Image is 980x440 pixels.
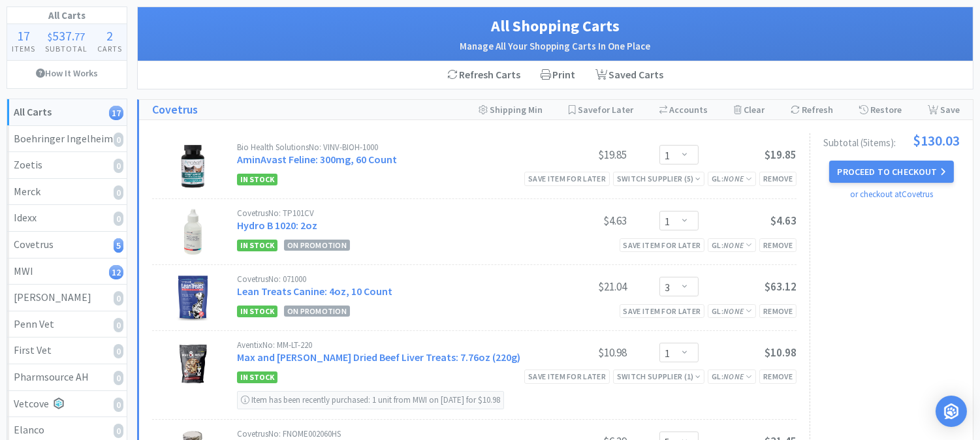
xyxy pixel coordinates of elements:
span: 17 [17,27,30,44]
i: None [723,306,744,316]
div: Shipping Min [479,100,543,119]
div: Idexx [14,210,120,227]
a: or checkout at Covetrus [850,189,933,200]
i: 0 [114,212,123,226]
div: Refresh Carts [437,61,531,89]
span: On Promotion [284,306,350,317]
div: [PERSON_NAME] [14,289,120,306]
a: Idexx0 [7,205,127,232]
span: $4.63 [770,213,797,228]
a: Covetrus [152,101,198,119]
div: Save item for later [524,172,610,185]
div: Aventix No: MM-LT-220 [237,341,529,349]
span: 77 [74,30,85,43]
div: $21.04 [529,279,627,294]
span: $63.12 [765,279,797,294]
i: None [723,174,744,183]
span: 537 [52,27,72,44]
span: $19.85 [765,148,797,162]
div: Save item for later [620,238,705,252]
div: Refresh [791,100,833,119]
h4: Subtotal [40,42,93,55]
span: $ [48,30,52,43]
a: Lean Treats Canine: 4oz, 10 Count [237,285,392,298]
div: Covetrus No: TP101CV [237,209,529,217]
a: Max and [PERSON_NAME] Dried Beef Liver Treats: 7.76oz (220g) [237,351,520,364]
div: Open Intercom Messenger [936,396,967,427]
div: Accounts [659,100,708,119]
h2: Manage All Your Shopping Carts In One Place [151,39,960,54]
span: In Stock [237,371,277,383]
div: Print [531,61,586,89]
a: Pharmsource AH0 [7,364,127,391]
a: First Vet0 [7,338,127,364]
a: Zoetis0 [7,152,127,179]
span: Save for Later [578,104,633,116]
a: Boehringer Ingelheim0 [7,126,127,153]
a: MWI12 [7,259,127,285]
div: Vetcove [14,396,120,413]
span: In Stock [237,240,277,251]
i: 5 [114,238,123,253]
i: None [723,371,744,381]
div: Elanco [14,422,120,439]
h4: Carts [92,42,127,55]
span: In Stock [237,174,277,185]
div: Covetrus No: FNOME002060HS [237,430,529,438]
div: Merck [14,183,120,200]
i: 0 [114,159,123,173]
span: GL: [712,174,752,183]
span: $130.03 [913,133,960,148]
div: Remove [759,304,797,318]
span: GL: [712,240,752,250]
div: $19.85 [529,147,627,163]
img: 5ef1a1c0f6924c64b5042b9d2bb47f9d_545231.png [170,341,216,386]
img: dec5747cad6042789471a68aa383658f_37283.png [180,143,206,189]
div: Switch Supplier ( 5 ) [617,172,701,185]
span: 2 [106,27,113,44]
a: Saved Carts [586,61,674,89]
div: Covetrus [14,236,120,253]
a: How It Works [7,61,127,86]
div: Clear [734,100,765,119]
i: 0 [114,424,123,438]
div: Penn Vet [14,316,120,333]
div: Save [928,100,960,119]
div: Pharmsource AH [14,369,120,386]
a: AminAvast Feline: 300mg, 60 Count [237,153,397,166]
div: Zoetis [14,157,120,174]
h4: Items [7,42,40,55]
div: Restore [859,100,902,119]
a: Vetcove0 [7,391,127,418]
a: All Carts17 [7,99,127,126]
img: ed537a1d4e5e49509db04026153d78b2_29663.png [176,275,210,321]
i: 0 [114,344,123,358]
div: Boehringer Ingelheim [14,131,120,148]
a: Penn Vet0 [7,311,127,338]
strong: All Carts [14,105,52,118]
div: Remove [759,172,797,185]
div: Item has been recently purchased: 1 unit from MWI on [DATE] for $10.98 [237,391,504,409]
h1: All Shopping Carts [151,14,960,39]
i: 0 [114,398,123,412]
div: First Vet [14,342,120,359]
i: 17 [109,106,123,120]
div: Save item for later [524,369,610,383]
i: 0 [114,318,123,332]
i: 0 [114,133,123,147]
img: 73e0b3a9074d4765bb4ced10fb0f695e_27059.png [184,209,202,255]
div: Switch Supplier ( 1 ) [617,370,701,383]
i: 0 [114,291,123,306]
span: $10.98 [765,345,797,360]
a: Merck0 [7,179,127,206]
i: 12 [109,265,123,279]
div: . [40,29,93,42]
div: Subtotal ( 5 item s ): [823,133,960,148]
h1: All Carts [7,7,127,24]
div: Covetrus No: 071000 [237,275,529,283]
span: In Stock [237,306,277,317]
div: Bio Health Solutions No: VINV-BIOH-1000 [237,143,529,151]
span: GL: [712,371,752,381]
span: GL: [712,306,752,316]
